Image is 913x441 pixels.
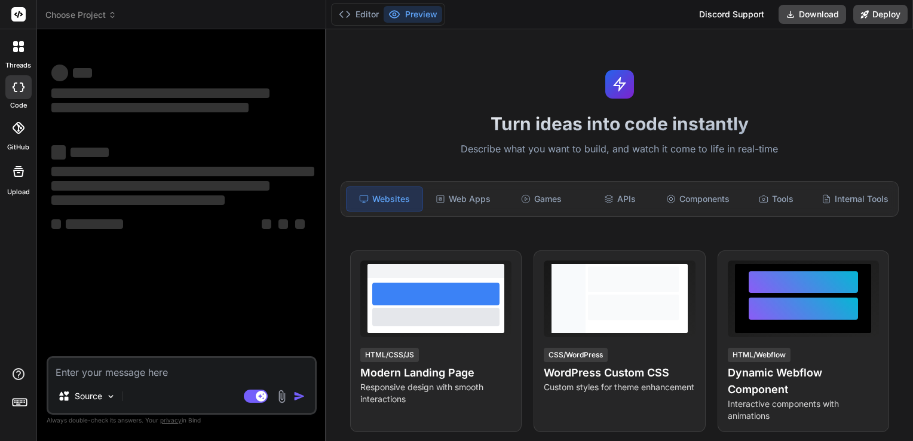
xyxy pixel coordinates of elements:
button: Download [779,5,846,24]
span: ‌ [262,219,271,229]
div: Components [660,186,736,212]
button: Editor [334,6,384,23]
span: ‌ [73,68,92,78]
p: Source [75,390,102,402]
div: HTML/CSS/JS [360,348,419,362]
span: ‌ [51,195,225,205]
p: Always double-check its answers. Your in Bind [47,415,317,426]
span: ‌ [51,145,66,160]
span: ‌ [295,219,305,229]
button: Deploy [853,5,908,24]
div: Tools [739,186,814,212]
span: ‌ [51,65,68,81]
div: APIs [582,186,658,212]
img: icon [293,390,305,402]
span: ‌ [51,219,61,229]
span: ‌ [71,148,109,157]
span: Choose Project [45,9,117,21]
span: ‌ [51,167,314,176]
img: attachment [275,390,289,403]
div: HTML/Webflow [728,348,791,362]
h4: WordPress Custom CSS [544,365,695,381]
label: threads [5,60,31,71]
div: Discord Support [692,5,771,24]
div: Websites [346,186,423,212]
span: ‌ [51,103,249,112]
div: CSS/WordPress [544,348,608,362]
h4: Dynamic Webflow Component [728,365,879,398]
div: Games [504,186,580,212]
img: Pick Models [106,391,116,402]
label: Upload [7,187,30,197]
label: GitHub [7,142,29,152]
p: Responsive design with smooth interactions [360,381,511,405]
h1: Turn ideas into code instantly [333,113,906,134]
span: ‌ [278,219,288,229]
span: privacy [160,416,182,424]
button: Preview [384,6,442,23]
span: ‌ [51,181,269,191]
p: Interactive components with animations [728,398,879,422]
div: Internal Tools [817,186,893,212]
span: ‌ [51,88,269,98]
h4: Modern Landing Page [360,365,511,381]
span: ‌ [66,219,123,229]
label: code [10,100,27,111]
p: Custom styles for theme enhancement [544,381,695,393]
p: Describe what you want to build, and watch it come to life in real-time [333,142,906,157]
div: Web Apps [425,186,501,212]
